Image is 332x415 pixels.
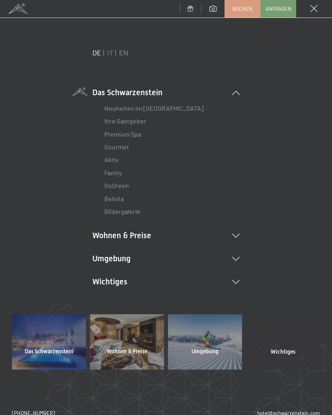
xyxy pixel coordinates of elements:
a: Premium Spa [104,130,141,138]
a: Bildergalerie [104,207,141,215]
a: EN [119,48,128,57]
a: Belvita [104,195,124,202]
a: Umgebung Wellnesshotel Südtirol SCHWARZENSTEIN - Wellnessurlaub in den Alpen, Wandern und Wellness [166,314,244,370]
a: Ihre Gastgeber [104,117,146,125]
span: Anfragen [266,5,291,12]
span: Wichtiges [271,348,295,356]
a: Wohnen & Preise Wellnesshotel Südtirol SCHWARZENSTEIN - Wellnessurlaub in den Alpen, Wandern und ... [88,314,166,370]
span: Wohnen & Preise [107,348,147,356]
span: Umgebung [191,348,219,356]
a: Anfragen [261,0,296,17]
span: Buchen [232,5,252,12]
a: Buchen [225,0,260,17]
a: GoGreen [104,182,129,189]
a: Aktiv [104,156,119,163]
a: IT [107,48,113,57]
span: Das Schwarzenstein [25,348,73,356]
a: DE [92,48,101,57]
a: Gourmet [104,143,129,151]
a: Neuheiten im [GEOGRAPHIC_DATA] [104,104,203,112]
a: Family [104,169,122,176]
a: Das Schwarzenstein Wellnesshotel Südtirol SCHWARZENSTEIN - Wellnessurlaub in den Alpen, Wandern u... [10,314,88,370]
a: Wichtiges Wellnesshotel Südtirol SCHWARZENSTEIN - Wellnessurlaub in den Alpen, Wandern und Wellness [244,314,322,370]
